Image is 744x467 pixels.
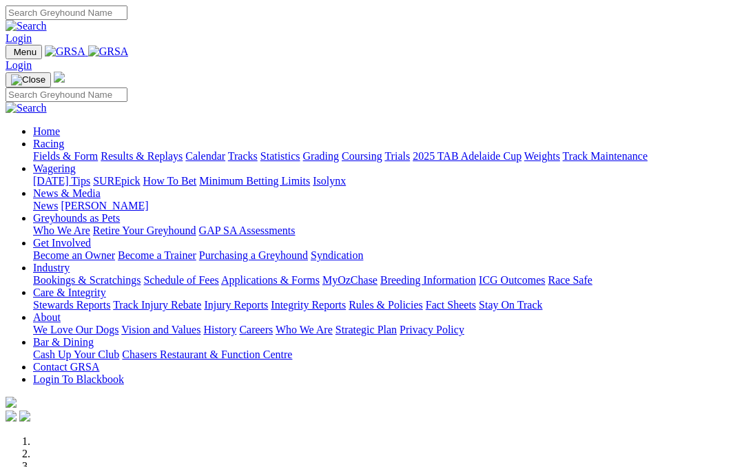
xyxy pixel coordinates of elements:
[33,125,60,137] a: Home
[143,274,218,286] a: Schedule of Fees
[524,150,560,162] a: Weights
[33,299,738,311] div: Care & Integrity
[33,274,141,286] a: Bookings & Scratchings
[33,200,738,212] div: News & Media
[88,45,129,58] img: GRSA
[6,32,32,44] a: Login
[313,175,346,187] a: Isolynx
[33,361,99,373] a: Contact GRSA
[342,150,382,162] a: Coursing
[199,225,296,236] a: GAP SA Assessments
[33,349,119,360] a: Cash Up Your Club
[271,299,346,311] a: Integrity Reports
[33,175,90,187] a: [DATE] Tips
[413,150,521,162] a: 2025 TAB Adelaide Cup
[61,200,148,211] a: [PERSON_NAME]
[122,349,292,360] a: Chasers Restaurant & Function Centre
[221,274,320,286] a: Applications & Forms
[19,411,30,422] img: twitter.svg
[33,225,90,236] a: Who We Are
[335,324,397,335] a: Strategic Plan
[121,324,200,335] a: Vision and Values
[33,150,98,162] a: Fields & Form
[6,6,127,20] input: Search
[6,411,17,422] img: facebook.svg
[384,150,410,162] a: Trials
[33,311,61,323] a: About
[33,175,738,187] div: Wagering
[349,299,423,311] a: Rules & Policies
[400,324,464,335] a: Privacy Policy
[33,200,58,211] a: News
[101,150,183,162] a: Results & Replays
[6,397,17,408] img: logo-grsa-white.png
[6,45,42,59] button: Toggle navigation
[33,138,64,149] a: Racing
[11,74,45,85] img: Close
[33,324,738,336] div: About
[479,274,545,286] a: ICG Outcomes
[14,47,37,57] span: Menu
[93,225,196,236] a: Retire Your Greyhound
[113,299,201,311] a: Track Injury Rebate
[426,299,476,311] a: Fact Sheets
[260,150,300,162] a: Statistics
[311,249,363,261] a: Syndication
[199,249,308,261] a: Purchasing a Greyhound
[479,299,542,311] a: Stay On Track
[33,336,94,348] a: Bar & Dining
[93,175,140,187] a: SUREpick
[33,163,76,174] a: Wagering
[33,225,738,237] div: Greyhounds as Pets
[33,212,120,224] a: Greyhounds as Pets
[33,150,738,163] div: Racing
[54,72,65,83] img: logo-grsa-white.png
[563,150,648,162] a: Track Maintenance
[380,274,476,286] a: Breeding Information
[33,237,91,249] a: Get Involved
[33,274,738,287] div: Industry
[143,175,197,187] a: How To Bet
[33,249,115,261] a: Become an Owner
[203,324,236,335] a: History
[33,187,101,199] a: News & Media
[6,59,32,71] a: Login
[204,299,268,311] a: Injury Reports
[228,150,258,162] a: Tracks
[33,262,70,273] a: Industry
[6,102,47,114] img: Search
[185,150,225,162] a: Calendar
[239,324,273,335] a: Careers
[548,274,592,286] a: Race Safe
[199,175,310,187] a: Minimum Betting Limits
[322,274,378,286] a: MyOzChase
[45,45,85,58] img: GRSA
[6,72,51,87] button: Toggle navigation
[33,299,110,311] a: Stewards Reports
[33,249,738,262] div: Get Involved
[303,150,339,162] a: Grading
[276,324,333,335] a: Who We Are
[33,349,738,361] div: Bar & Dining
[118,249,196,261] a: Become a Trainer
[33,287,106,298] a: Care & Integrity
[6,20,47,32] img: Search
[33,324,118,335] a: We Love Our Dogs
[33,373,124,385] a: Login To Blackbook
[6,87,127,102] input: Search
